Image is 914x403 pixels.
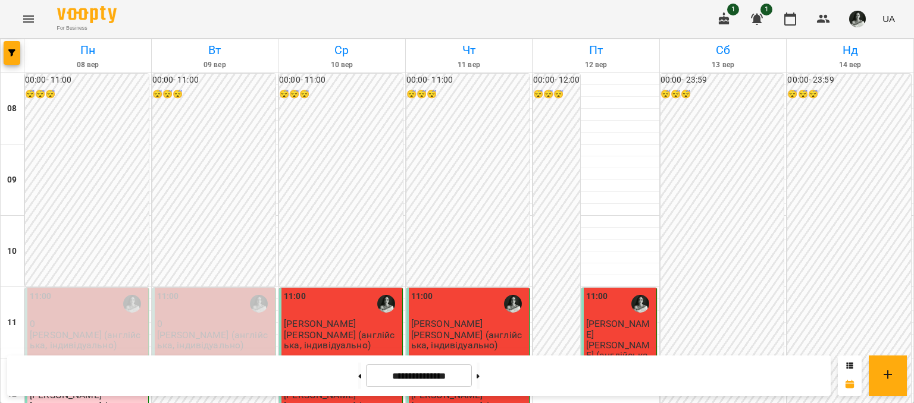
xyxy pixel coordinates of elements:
[408,59,531,71] h6: 11 вер
[788,59,912,71] h6: 14 вер
[661,74,784,87] h6: 00:00 - 23:59
[25,74,149,87] h6: 00:00 - 11:00
[7,245,17,258] h6: 10
[25,88,149,101] h6: 😴😴😴
[534,59,658,71] h6: 12 вер
[7,316,17,329] h6: 11
[14,5,43,33] button: Menu
[26,59,149,71] h6: 08 вер
[284,330,400,351] p: [PERSON_NAME] (англійська, індивідуально)
[123,295,141,313] img: Ольга Гелівер (а)
[57,24,117,32] span: For Business
[377,295,395,313] img: Ольга Гелівер (а)
[57,6,117,23] img: Voopty Logo
[533,88,580,101] h6: 😴😴😴
[849,11,866,27] img: cdfe8070fd8d32b0b250b072b9a46113.JPG
[30,319,146,329] p: 0
[280,41,403,59] h6: Ср
[661,88,784,101] h6: 😴😴😴
[662,59,785,71] h6: 13 вер
[7,174,17,187] h6: 09
[279,88,403,101] h6: 😴😴😴
[533,74,580,87] h6: 00:00 - 12:00
[411,330,527,351] p: [PERSON_NAME] (англійська, індивідуально)
[284,290,306,303] label: 11:00
[534,41,658,59] h6: Пт
[152,74,276,87] h6: 00:00 - 11:00
[30,290,52,303] label: 11:00
[154,41,277,59] h6: Вт
[157,330,273,351] p: [PERSON_NAME] (англійська, індивідуально)
[878,8,900,30] button: UA
[631,295,649,313] img: Ольга Гелівер (а)
[787,88,911,101] h6: 😴😴😴
[586,290,608,303] label: 11:00
[154,59,277,71] h6: 09 вер
[788,41,912,59] h6: Нд
[280,59,403,71] h6: 10 вер
[504,295,522,313] img: Ольга Гелівер (а)
[411,290,433,303] label: 11:00
[26,41,149,59] h6: Пн
[760,4,772,15] span: 1
[586,340,654,371] p: [PERSON_NAME] (англійська, індивідуально)
[279,74,403,87] h6: 00:00 - 11:00
[411,318,483,329] span: [PERSON_NAME]
[157,319,273,329] p: 0
[408,41,531,59] h6: Чт
[727,4,739,15] span: 1
[662,41,785,59] h6: Сб
[152,88,276,101] h6: 😴😴😴
[30,330,146,351] p: [PERSON_NAME] (англійська, індивідуально)
[250,295,268,313] img: Ольга Гелівер (а)
[882,12,895,25] span: UA
[406,74,530,87] h6: 00:00 - 11:00
[7,102,17,115] h6: 08
[157,290,179,303] label: 11:00
[787,74,911,87] h6: 00:00 - 23:59
[406,88,530,101] h6: 😴😴😴
[586,318,650,339] span: [PERSON_NAME]
[284,318,356,329] span: [PERSON_NAME]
